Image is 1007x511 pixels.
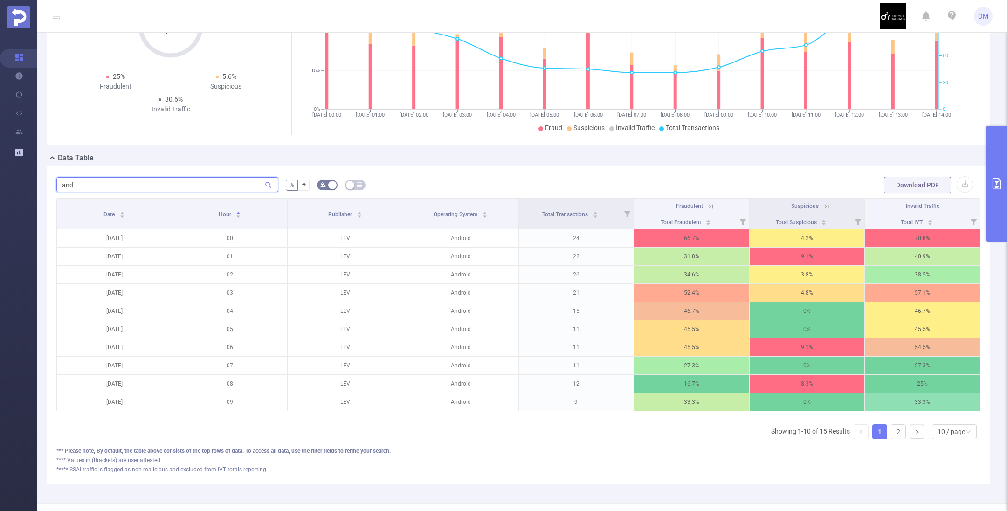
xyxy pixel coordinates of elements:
[56,465,980,474] div: ***** SSAI traffic is flagged as non-malicious and excluded from IVT totals reporting
[311,68,320,74] tspan: 15%
[791,203,819,209] span: Suspicious
[922,112,951,118] tspan: [DATE] 14:00
[878,112,907,118] tspan: [DATE] 13:00
[288,266,403,283] p: LEV
[172,357,288,374] p: 07
[120,214,125,217] i: icon: caret-down
[519,248,634,265] p: 22
[978,7,988,26] span: OM
[172,320,288,338] p: 05
[661,112,690,118] tspan: [DATE] 08:00
[172,229,288,247] p: 00
[621,199,634,229] i: Filter menu
[56,456,980,464] div: **** Values in (Brackets) are user attested
[519,357,634,374] p: 11
[57,248,172,265] p: [DATE]
[865,338,980,356] p: 54.5%
[519,338,634,356] p: 11
[236,214,241,217] i: icon: caret-down
[943,53,948,59] tspan: 60
[821,218,827,221] i: icon: caret-up
[634,248,749,265] p: 31.8%
[172,248,288,265] p: 01
[858,429,864,435] i: icon: left
[312,112,341,118] tspan: [DATE] 00:00
[634,229,749,247] p: 66.7%
[573,124,605,131] span: Suspicious
[403,248,518,265] p: Android
[357,210,362,213] i: icon: caret-up
[927,218,933,224] div: Sort
[791,112,820,118] tspan: [DATE] 11:00
[288,338,403,356] p: LEV
[593,210,598,216] div: Sort
[821,218,827,224] div: Sort
[57,266,172,283] p: [DATE]
[519,375,634,393] p: 12
[222,73,236,80] span: 5.6%
[634,393,749,411] p: 33.3%
[872,424,887,439] li: 1
[634,338,749,356] p: 45.5%
[943,106,945,112] tspan: 0
[666,124,719,131] span: Total Transactions
[851,214,864,229] i: Filter menu
[172,284,288,302] p: 03
[172,338,288,356] p: 06
[113,73,125,80] span: 25%
[873,425,887,439] a: 1
[661,219,703,226] span: Total Fraudulent
[119,210,125,216] div: Sort
[748,112,777,118] tspan: [DATE] 10:00
[835,112,864,118] tspan: [DATE] 12:00
[288,393,403,411] p: LEV
[750,302,865,320] p: 0%
[288,320,403,338] p: LEV
[519,393,634,411] p: 9
[821,221,827,224] i: icon: caret-down
[750,375,865,393] p: 8.3%
[519,284,634,302] p: 21
[172,302,288,320] p: 04
[865,357,980,374] p: 27.3%
[910,424,924,439] li: Next Page
[891,425,905,439] a: 2
[120,210,125,213] i: icon: caret-up
[288,357,403,374] p: LEV
[288,375,403,393] p: LEV
[314,106,320,112] tspan: 0%
[593,210,598,213] i: icon: caret-up
[736,214,749,229] i: Filter menu
[865,375,980,393] p: 25%
[57,375,172,393] p: [DATE]
[634,375,749,393] p: 16.7%
[172,266,288,283] p: 02
[519,266,634,283] p: 26
[482,210,488,216] div: Sort
[865,284,980,302] p: 57.1%
[750,248,865,265] p: 9.1%
[704,112,733,118] tspan: [DATE] 09:00
[616,124,655,131] span: Invalid Traffic
[302,181,306,189] span: #
[288,229,403,247] p: LEV
[706,221,711,224] i: icon: caret-down
[750,284,865,302] p: 4.8%
[634,357,749,374] p: 27.3%
[57,338,172,356] p: [DATE]
[236,210,241,213] i: icon: caret-up
[328,211,353,218] span: Publisher
[750,266,865,283] p: 3.8%
[634,266,749,283] p: 34.6%
[705,218,711,224] div: Sort
[750,229,865,247] p: 4.2%
[434,211,479,218] span: Operating System
[750,393,865,411] p: 0%
[288,284,403,302] p: LEV
[58,152,94,164] h2: Data Table
[56,177,278,192] input: Search...
[403,338,518,356] p: Android
[634,302,749,320] p: 46.7%
[172,393,288,411] p: 09
[617,112,646,118] tspan: [DATE] 07:00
